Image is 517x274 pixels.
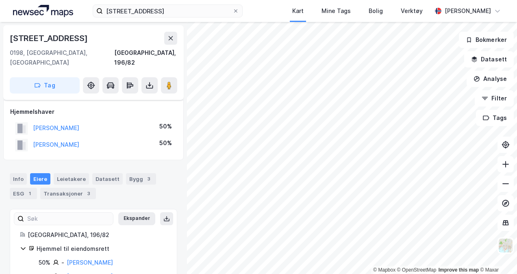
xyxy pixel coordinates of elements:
[24,213,113,225] input: Søk
[92,173,123,185] div: Datasett
[28,230,167,240] div: [GEOGRAPHIC_DATA], 196/82
[476,110,514,126] button: Tags
[439,267,479,273] a: Improve this map
[459,32,514,48] button: Bokmerker
[61,258,64,267] div: -
[37,244,167,254] div: Hjemmel til eiendomsrett
[39,258,50,267] div: 50%
[126,173,156,185] div: Bygg
[464,51,514,67] button: Datasett
[292,6,304,16] div: Kart
[475,90,514,107] button: Filter
[476,235,517,274] iframe: Chat Widget
[103,5,232,17] input: Søk på adresse, matrikkel, gårdeiere, leietakere eller personer
[397,267,437,273] a: OpenStreetMap
[10,48,114,67] div: 0198, [GEOGRAPHIC_DATA], [GEOGRAPHIC_DATA]
[145,175,153,183] div: 3
[85,189,93,198] div: 3
[10,173,27,185] div: Info
[67,259,113,266] a: [PERSON_NAME]
[369,6,383,16] div: Bolig
[26,189,34,198] div: 1
[10,107,177,117] div: Hjemmelshaver
[10,32,89,45] div: [STREET_ADDRESS]
[118,212,155,225] button: Ekspander
[467,71,514,87] button: Analyse
[10,188,37,199] div: ESG
[13,5,73,17] img: logo.a4113a55bc3d86da70a041830d287a7e.svg
[10,77,80,94] button: Tag
[54,173,89,185] div: Leietakere
[476,235,517,274] div: Kontrollprogram for chat
[30,173,50,185] div: Eiere
[445,6,491,16] div: [PERSON_NAME]
[114,48,177,67] div: [GEOGRAPHIC_DATA], 196/82
[159,122,172,131] div: 50%
[159,138,172,148] div: 50%
[321,6,351,16] div: Mine Tags
[40,188,96,199] div: Transaksjoner
[373,267,395,273] a: Mapbox
[401,6,423,16] div: Verktøy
